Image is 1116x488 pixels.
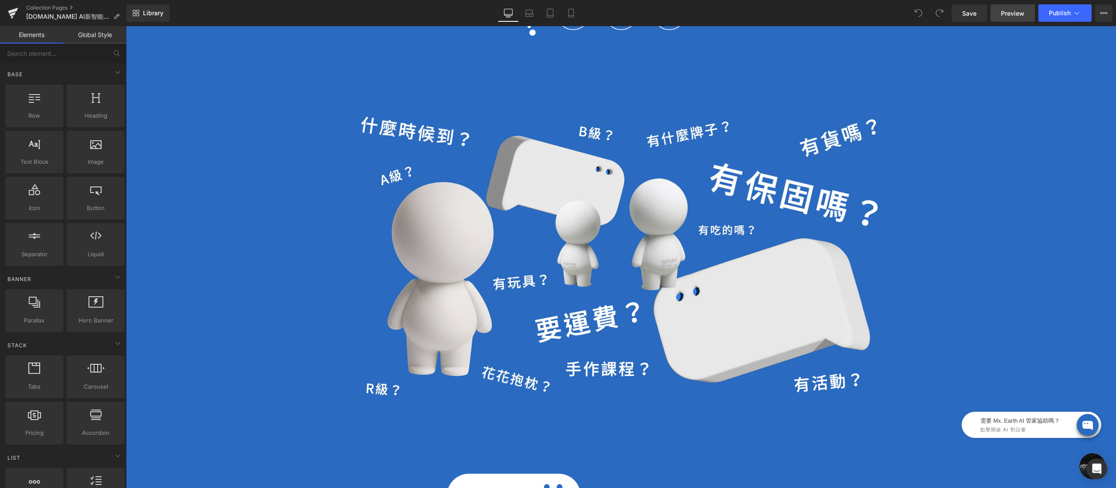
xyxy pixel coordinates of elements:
[69,316,122,325] span: Hero Banner
[7,70,24,78] span: Base
[7,341,28,349] span: Stack
[63,26,126,44] a: Global Style
[1049,10,1071,17] span: Publish
[69,250,122,259] span: Liquid
[540,4,561,22] a: Tablet
[69,203,122,213] span: Button
[7,275,32,283] span: Banner
[69,157,122,166] span: Image
[26,13,110,20] span: [DOMAIN_NAME] AI新智能管家
[1086,458,1107,479] div: Open Intercom Messenger
[69,428,122,437] span: Accordion
[931,4,948,22] button: Redo
[126,4,170,22] a: New Library
[807,375,981,418] iframe: Tiledesk Widget
[8,382,61,391] span: Tabs
[990,4,1035,22] a: Preview
[1001,9,1024,18] span: Preview
[519,4,540,22] a: Laptop
[962,9,976,18] span: Save
[26,4,126,11] a: Collection Pages
[8,250,61,259] span: Separator
[8,157,61,166] span: Text Block
[8,203,61,213] span: Icon
[8,428,61,437] span: Pricing
[498,4,519,22] a: Desktop
[1038,4,1092,22] button: Publish
[8,111,61,120] span: Row
[8,316,61,325] span: Parallax
[1095,4,1113,22] button: More
[7,454,21,462] span: List
[561,4,582,22] a: Mobile
[69,111,122,120] span: Heading
[69,382,122,391] span: Carousel
[910,4,927,22] button: Undo
[143,9,163,17] span: Library
[953,427,980,453] div: 打開聊天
